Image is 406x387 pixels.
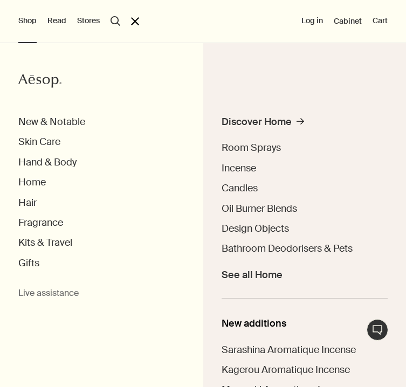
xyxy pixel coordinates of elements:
a: Aesop [16,70,64,94]
span: Design Objects [222,222,289,235]
a: Room Sprays [222,142,281,154]
a: See all Home [222,263,283,281]
a: Oil Burner Blends [222,203,297,215]
span: Sarashina Aromatique Incense [222,343,356,356]
a: Discover Home [222,116,304,134]
button: Live assistance [18,288,79,299]
a: Kagerou Aromatique Incense [222,364,350,376]
button: Read [47,16,66,26]
button: Home [18,176,46,189]
button: Close the Menu [131,17,139,25]
span: Room Sprays [222,141,281,154]
button: Live Assistance [367,319,388,341]
button: Open search [111,16,120,26]
span: See all Home [222,269,283,281]
a: Sarashina Aromatique Incense [222,344,356,356]
span: Kagerou Aromatique Incense [222,363,350,376]
button: Log in [301,16,323,26]
a: Design Objects [222,223,289,235]
a: Bathroom Deodorisers & Pets [222,243,353,255]
button: Fragrance [18,217,63,229]
button: New & Notable [18,116,85,128]
a: Cabinet [334,16,362,26]
svg: Aesop [18,73,61,89]
button: Skin Care [18,136,60,148]
button: Kits & Travel [18,237,72,249]
button: Hair [18,197,37,209]
button: Cart [373,16,388,26]
div: New additions [222,317,388,330]
span: Oil Burner Blends [222,202,297,215]
button: Hand & Body [18,156,77,169]
div: Discover Home [222,116,292,128]
button: Stores [77,16,100,26]
button: Gifts [18,257,39,269]
a: Candles [222,182,258,195]
button: Shop [18,16,37,26]
a: Incense [222,162,256,175]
